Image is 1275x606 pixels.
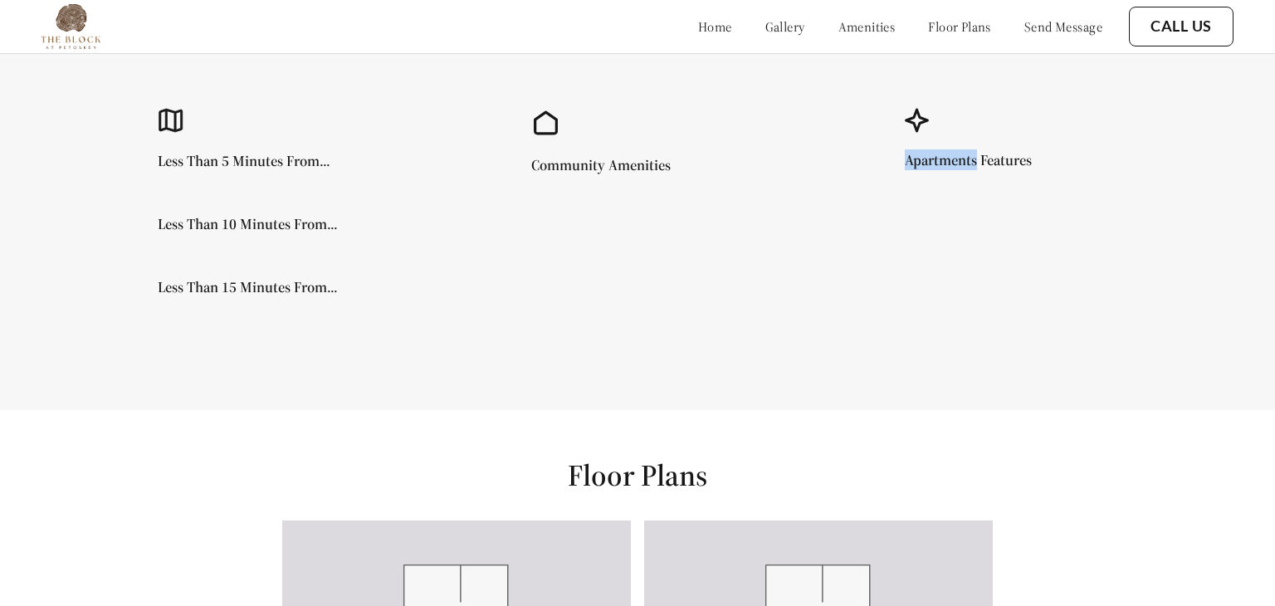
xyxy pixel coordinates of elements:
a: Call Us [1150,17,1212,36]
h5: Less Than 15 Minutes From... [158,280,338,295]
a: gallery [765,18,805,35]
a: send message [1024,18,1102,35]
button: Call Us [1129,7,1233,46]
h5: Community Amenities [531,158,671,173]
img: Company logo [42,4,100,49]
a: home [698,18,732,35]
a: amenities [838,18,896,35]
a: floor plans [928,18,991,35]
h5: Less Than 10 Minutes From... [158,217,338,232]
h5: Apartments Features [905,153,1032,168]
h1: Floor Plans [568,457,707,494]
h5: Less Than 5 Minutes From... [158,154,330,169]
